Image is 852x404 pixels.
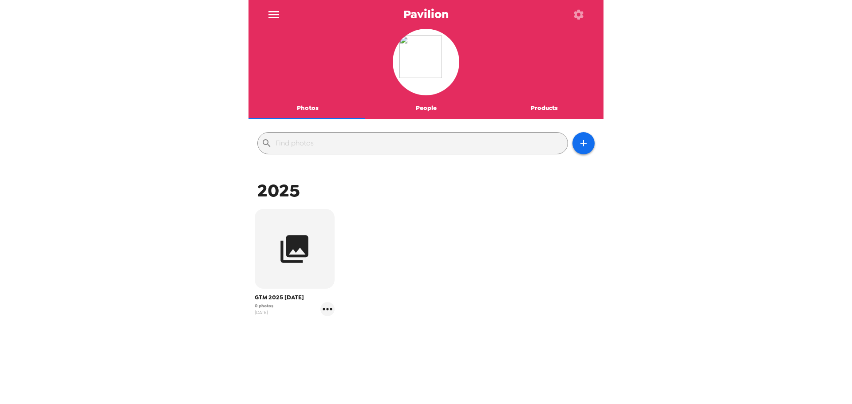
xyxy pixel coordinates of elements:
[485,98,603,119] button: Products
[367,98,485,119] button: People
[276,136,564,150] input: Find photos
[248,98,367,119] button: Photos
[257,179,300,202] span: 2025
[320,302,335,316] button: gallery menu
[255,309,273,316] span: [DATE]
[255,293,335,302] span: GTM 2025 [DATE]
[255,302,273,309] span: 0 photos
[399,35,453,89] img: org logo
[403,8,449,20] span: Pavilion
